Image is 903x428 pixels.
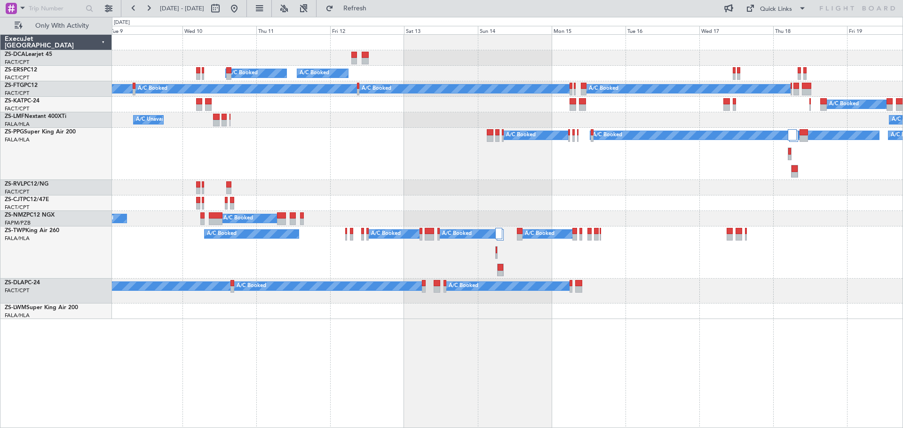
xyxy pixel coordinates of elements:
[5,305,78,311] a: ZS-LWMSuper King Air 200
[330,26,404,34] div: Fri 12
[5,280,24,286] span: ZS-DLA
[371,227,401,241] div: A/C Booked
[5,312,30,319] a: FALA/HLA
[5,59,29,66] a: FACT/CPT
[321,1,378,16] button: Refresh
[5,219,31,226] a: FAPM/PZB
[552,26,626,34] div: Mon 15
[114,19,130,27] div: [DATE]
[24,23,99,29] span: Only With Activity
[478,26,552,34] div: Sun 14
[442,227,472,241] div: A/C Booked
[626,26,699,34] div: Tue 16
[256,26,330,34] div: Thu 11
[5,228,25,233] span: ZS-TWP
[449,279,478,293] div: A/C Booked
[5,181,24,187] span: ZS-RVL
[237,279,266,293] div: A/C Booked
[300,66,329,80] div: A/C Booked
[5,83,24,88] span: ZS-FTG
[228,66,258,80] div: A/C Booked
[5,114,24,119] span: ZS-LMF
[506,128,536,142] div: A/C Booked
[5,212,26,218] span: ZS-NMZ
[5,83,38,88] a: ZS-FTGPC12
[182,26,256,34] div: Wed 10
[741,1,811,16] button: Quick Links
[5,228,59,233] a: ZS-TWPKing Air 260
[5,129,76,135] a: ZS-PPGSuper King Air 200
[760,5,792,14] div: Quick Links
[404,26,478,34] div: Sat 13
[593,128,622,142] div: A/C Booked
[5,188,29,195] a: FACT/CPT
[5,52,25,57] span: ZS-DCA
[5,105,29,112] a: FACT/CPT
[362,82,391,96] div: A/C Booked
[5,98,24,104] span: ZS-KAT
[5,181,48,187] a: ZS-RVLPC12/NG
[5,52,52,57] a: ZS-DCALearjet 45
[5,90,29,97] a: FACT/CPT
[207,227,237,241] div: A/C Booked
[5,129,24,135] span: ZS-PPG
[5,67,24,73] span: ZS-ERS
[223,211,253,226] div: A/C Booked
[10,18,102,33] button: Only With Activity
[5,136,30,143] a: FALA/HLA
[5,235,30,242] a: FALA/HLA
[5,204,29,211] a: FACT/CPT
[5,197,23,202] span: ZS-CJT
[5,114,66,119] a: ZS-LMFNextant 400XTi
[138,82,167,96] div: A/C Booked
[5,287,29,294] a: FACT/CPT
[136,113,175,127] div: A/C Unavailable
[525,227,554,241] div: A/C Booked
[29,1,83,16] input: Trip Number
[773,26,847,34] div: Thu 18
[5,280,40,286] a: ZS-DLAPC-24
[5,197,49,202] a: ZS-CJTPC12/47E
[5,98,40,104] a: ZS-KATPC-24
[699,26,773,34] div: Wed 17
[829,97,859,111] div: A/C Booked
[5,212,55,218] a: ZS-NMZPC12 NGX
[160,4,204,13] span: [DATE] - [DATE]
[5,121,30,128] a: FALA/HLA
[335,5,375,12] span: Refresh
[5,67,37,73] a: ZS-ERSPC12
[589,82,618,96] div: A/C Booked
[5,74,29,81] a: FACT/CPT
[109,26,182,34] div: Tue 9
[5,305,26,311] span: ZS-LWM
